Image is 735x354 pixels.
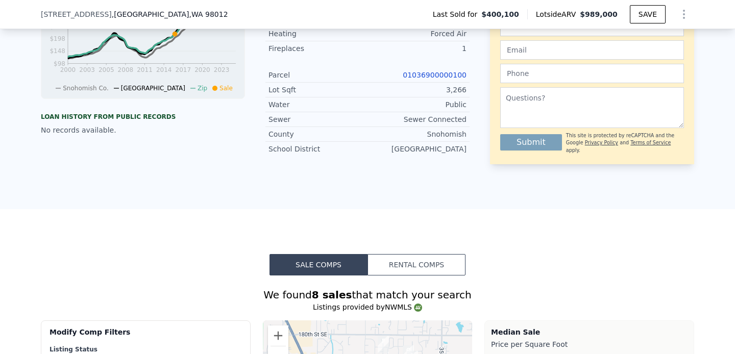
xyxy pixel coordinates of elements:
[214,66,230,73] tspan: 2023
[268,129,367,139] div: County
[268,43,367,54] div: Fireplaces
[63,85,109,92] span: Snohomish Co.
[312,289,352,301] strong: 8 sales
[367,29,467,39] div: Forced Air
[99,66,114,73] tspan: 2005
[367,254,465,275] button: Rental Comps
[41,125,245,135] div: No records available.
[50,23,65,30] tspan: $248
[198,85,207,92] span: Zip
[268,114,367,124] div: Sewer
[580,10,618,18] span: $989,000
[268,325,288,346] button: Zoom in
[50,35,65,42] tspan: $198
[50,327,242,345] div: Modify Comp Filters
[378,336,389,353] div: 18205 27th Dr SE
[268,99,367,110] div: Water
[403,71,467,79] a: 01036900000100
[41,288,694,302] div: We found that match your search
[268,144,367,154] div: School District
[118,66,134,73] tspan: 2008
[367,129,467,139] div: Snohomish
[500,40,684,60] input: Email
[268,29,367,39] div: Heating
[176,66,191,73] tspan: 2017
[112,9,228,19] span: , [GEOGRAPHIC_DATA]
[367,99,467,110] div: Public
[566,132,684,154] div: This site is protected by reCAPTCHA and the Google and apply.
[500,134,562,150] button: Submit
[433,9,482,19] span: Last Sold for
[41,302,694,312] div: Listings provided by NWMLS
[630,140,671,145] a: Terms of Service
[50,345,242,353] div: Listing Status
[269,254,367,275] button: Sale Comps
[268,85,367,95] div: Lot Sqft
[79,66,95,73] tspan: 2003
[219,85,233,92] span: Sale
[137,66,153,73] tspan: 2011
[414,304,422,312] img: NWMLS Logo
[674,4,694,24] button: Show Options
[367,114,467,124] div: Sewer Connected
[585,140,618,145] a: Privacy Policy
[491,337,688,351] div: Price per Square Foot
[367,85,467,95] div: 3,266
[41,9,112,19] span: [STREET_ADDRESS]
[367,144,467,154] div: [GEOGRAPHIC_DATA]
[54,60,65,67] tspan: $98
[189,10,228,18] span: , WA 98012
[481,9,519,19] span: $400,100
[630,5,666,23] button: SAVE
[367,43,467,54] div: 1
[491,327,688,337] div: Median Sale
[268,70,367,80] div: Parcel
[500,64,684,83] input: Phone
[121,85,185,92] span: [GEOGRAPHIC_DATA]
[50,47,65,55] tspan: $148
[194,66,210,73] tspan: 2020
[60,66,76,73] tspan: 2000
[156,66,172,73] tspan: 2014
[536,9,580,19] span: Lotside ARV
[41,113,245,121] div: Loan history from public records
